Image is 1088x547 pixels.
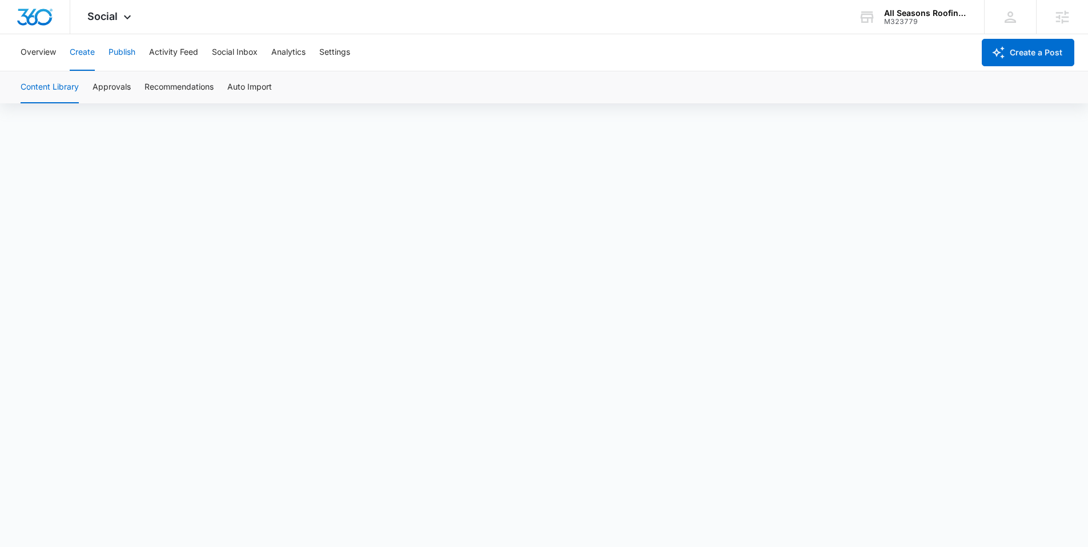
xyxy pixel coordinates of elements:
div: account id [884,18,967,26]
div: account name [884,9,967,18]
button: Recommendations [144,71,214,103]
button: Activity Feed [149,34,198,71]
button: Create a Post [982,39,1074,66]
button: Content Library [21,71,79,103]
button: Publish [109,34,135,71]
button: Create [70,34,95,71]
button: Auto Import [227,71,272,103]
button: Overview [21,34,56,71]
button: Settings [319,34,350,71]
span: Social [87,10,118,22]
button: Social Inbox [212,34,258,71]
button: Approvals [93,71,131,103]
button: Analytics [271,34,306,71]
